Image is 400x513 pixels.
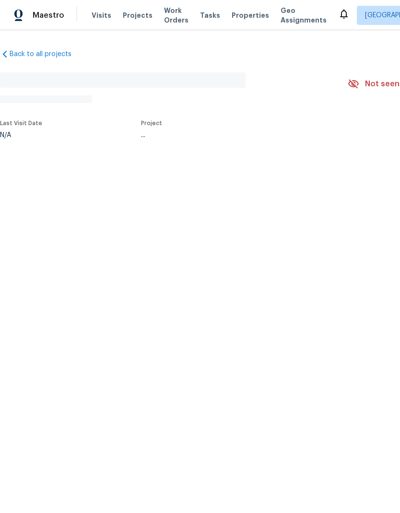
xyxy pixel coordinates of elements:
[164,6,188,25] span: Work Orders
[232,11,269,20] span: Properties
[281,6,327,25] span: Geo Assignments
[92,11,111,20] span: Visits
[123,11,153,20] span: Projects
[141,120,162,126] span: Project
[33,11,64,20] span: Maestro
[200,12,220,19] span: Tasks
[141,132,325,139] div: ...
